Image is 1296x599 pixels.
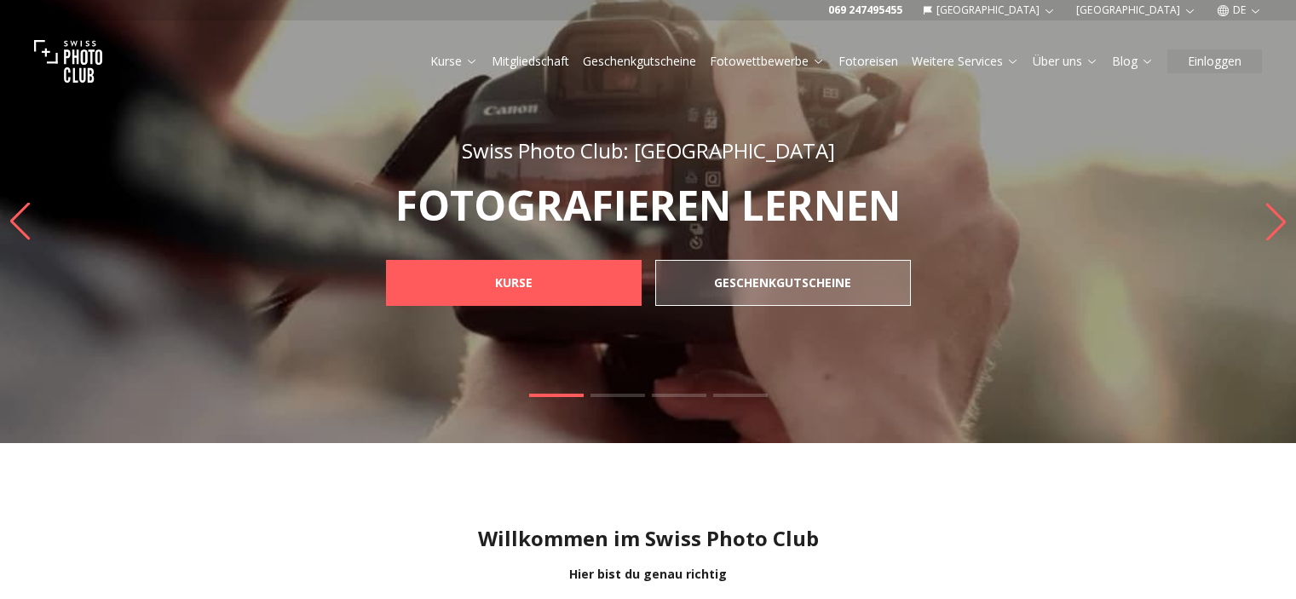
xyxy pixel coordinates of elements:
a: Über uns [1033,53,1098,70]
a: 069 247495455 [828,3,902,17]
button: Weitere Services [905,49,1026,73]
a: Kurse [430,53,478,70]
a: Fotowettbewerbe [710,53,825,70]
b: GESCHENKGUTSCHEINE [714,274,851,291]
button: Über uns [1026,49,1105,73]
b: KURSE [495,274,533,291]
span: Swiss Photo Club: [GEOGRAPHIC_DATA] [462,136,835,164]
button: Einloggen [1167,49,1262,73]
a: Mitgliedschaft [492,53,569,70]
a: Blog [1112,53,1154,70]
button: Blog [1105,49,1161,73]
button: Mitgliedschaft [485,49,576,73]
h1: Willkommen im Swiss Photo Club [14,525,1282,552]
button: Fotowettbewerbe [703,49,832,73]
a: KURSE [386,260,642,306]
img: Swiss photo club [34,27,102,95]
a: Weitere Services [912,53,1019,70]
a: GESCHENKGUTSCHEINE [655,260,911,306]
button: Kurse [423,49,485,73]
p: FOTOGRAFIEREN LERNEN [348,185,948,226]
a: Fotoreisen [838,53,898,70]
a: Geschenkgutscheine [583,53,696,70]
button: Fotoreisen [832,49,905,73]
button: Geschenkgutscheine [576,49,703,73]
div: Hier bist du genau richtig [14,566,1282,583]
